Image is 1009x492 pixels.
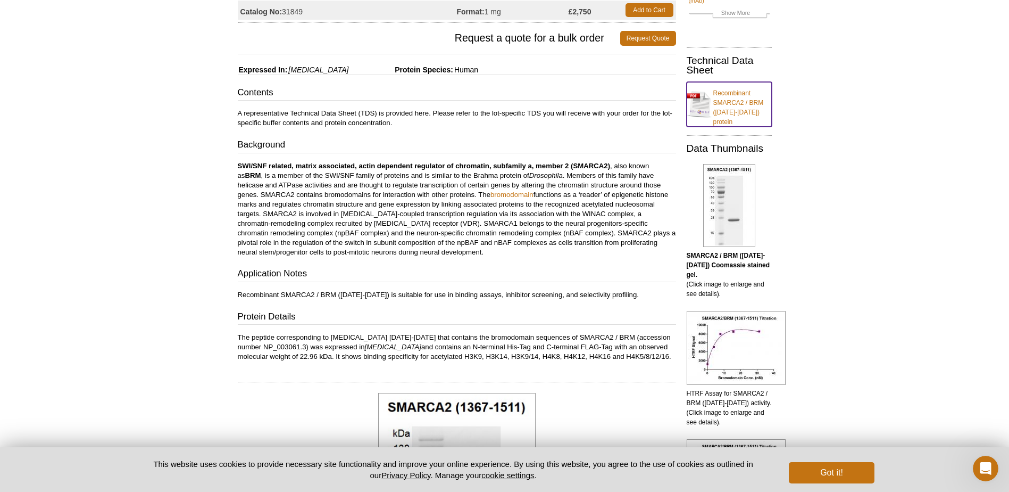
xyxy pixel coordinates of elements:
a: Privacy Policy [381,471,430,480]
p: Recombinant SMARCA2 / BRM ([DATE]-[DATE]) is suitable for use in binding assays, inhibitor screen... [238,290,676,300]
a: bromodomain [490,191,533,199]
h3: Application Notes [238,267,676,282]
h2: Technical Data Sheet [687,56,772,75]
iframe: Intercom live chat [973,456,998,481]
p: (Click image to enlarge and see details). [687,251,772,299]
h2: Data Thumbnails [687,144,772,153]
img: HTRF Assay for SMARCA2 / BRM (1367-1511) activity. [687,311,786,385]
p: HTRF Assay for SMARCA2 / BRM ([DATE]-[DATE]) activity. (Click image to enlarge and see details). [687,389,772,427]
h3: Background [238,138,676,153]
i: [MEDICAL_DATA] [364,343,421,351]
a: Add to Cart [626,3,673,17]
h3: Contents [238,86,676,101]
span: Human [453,65,478,74]
strong: £2,750 [569,7,591,17]
img: SMARCA2 / BRM (1367-1511) Coomassie gel [703,164,755,247]
span: Protein Species: [351,65,453,74]
p: A representative Technical Data Sheet (TDS) is provided here. Please refer to the lot-specific TD... [238,109,676,128]
p: This website uses cookies to provide necessary site functionality and improve your online experie... [135,458,772,481]
td: 1 mg [457,1,569,20]
p: , also known as , is a member of the SWI/SNF family of proteins and is similar to the Brahma prot... [238,161,676,257]
button: Got it! [789,462,874,483]
b: SMARCA2 / BRM ([DATE]-[DATE]) Coomassie stained gel. [687,252,770,278]
strong: BRM [245,171,261,179]
button: cookie settings [481,471,534,480]
i: Drosophila [529,171,563,179]
span: Request a quote for a bulk order [238,31,620,46]
td: 31849 [238,1,457,20]
strong: Format: [457,7,485,17]
p: The peptide corresponding to [MEDICAL_DATA] [DATE]-[DATE] that contains the bromodomain sequences... [238,333,676,362]
strong: Catalog No: [240,7,282,17]
a: Show More [689,8,770,20]
a: Recombinant SMARCA2 / BRM ([DATE]-[DATE]) protein [687,82,772,127]
strong: SWI/SNF related, matrix associated, actin dependent regulator of chromatin, subfamily a, member 2... [238,162,611,170]
i: [MEDICAL_DATA] [288,65,348,74]
span: Expressed In: [238,65,288,74]
a: Request Quote [620,31,676,46]
h3: Protein Details [238,310,676,325]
